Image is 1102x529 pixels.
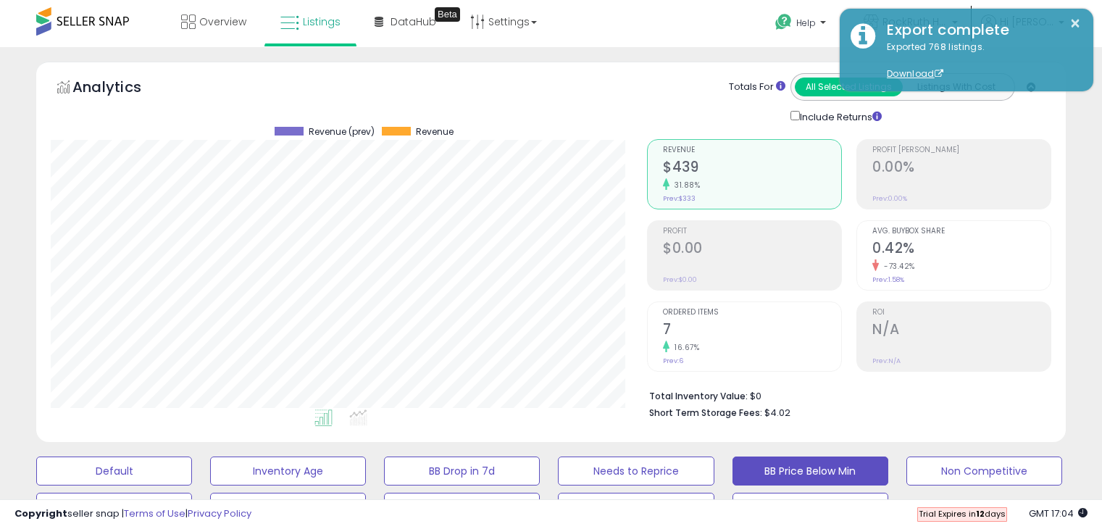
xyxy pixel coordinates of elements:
[309,127,375,137] span: Revenue (prev)
[14,507,251,521] div: seller snap | |
[72,77,170,101] h5: Analytics
[649,390,748,402] b: Total Inventory Value:
[795,78,903,96] button: All Selected Listings
[558,457,714,486] button: Needs to Reprice
[1069,14,1081,33] button: ×
[729,80,785,94] div: Totals For
[872,309,1051,317] span: ROI
[663,228,841,236] span: Profit
[663,357,683,365] small: Prev: 6
[872,194,907,203] small: Prev: 0.00%
[780,108,899,125] div: Include Returns
[14,507,67,520] strong: Copyright
[872,275,904,284] small: Prev: 1.58%
[876,20,1082,41] div: Export complete
[976,508,985,520] b: 12
[919,508,1006,520] span: Trial Expires in days
[879,261,915,272] small: -73.42%
[663,275,697,284] small: Prev: $0.00
[303,14,341,29] span: Listings
[384,457,540,486] button: BB Drop in 7d
[435,7,460,22] div: Tooltip anchor
[872,228,1051,236] span: Avg. Buybox Share
[796,17,816,29] span: Help
[669,180,700,191] small: 31.88%
[416,127,454,137] span: Revenue
[124,507,185,520] a: Terms of Use
[210,493,366,522] button: Selling @ Max
[663,309,841,317] span: Ordered Items
[764,406,790,420] span: $4.02
[872,321,1051,341] h2: N/A
[876,41,1082,81] div: Exported 768 listings.
[906,457,1062,486] button: Non Competitive
[872,159,1051,178] h2: 0.00%
[732,457,888,486] button: BB Price Below Min
[872,357,901,365] small: Prev: N/A
[663,194,696,203] small: Prev: $333
[199,14,246,29] span: Overview
[649,407,762,419] b: Short Term Storage Fees:
[558,493,714,522] button: 30 Day Decrease
[663,159,841,178] h2: $439
[775,13,793,31] i: Get Help
[732,493,888,522] button: BB Eligible
[669,342,699,353] small: 16.67%
[663,321,841,341] h2: 7
[1029,507,1088,520] span: 2025-09-17 17:04 GMT
[887,67,943,80] a: Download
[384,493,540,522] button: Items Being Repriced
[872,146,1051,154] span: Profit [PERSON_NAME]
[663,240,841,259] h2: $0.00
[649,386,1040,404] li: $0
[663,146,841,154] span: Revenue
[36,493,192,522] button: Top Sellers
[391,14,436,29] span: DataHub
[188,507,251,520] a: Privacy Policy
[872,240,1051,259] h2: 0.42%
[210,457,366,486] button: Inventory Age
[36,457,192,486] button: Default
[764,2,840,47] a: Help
